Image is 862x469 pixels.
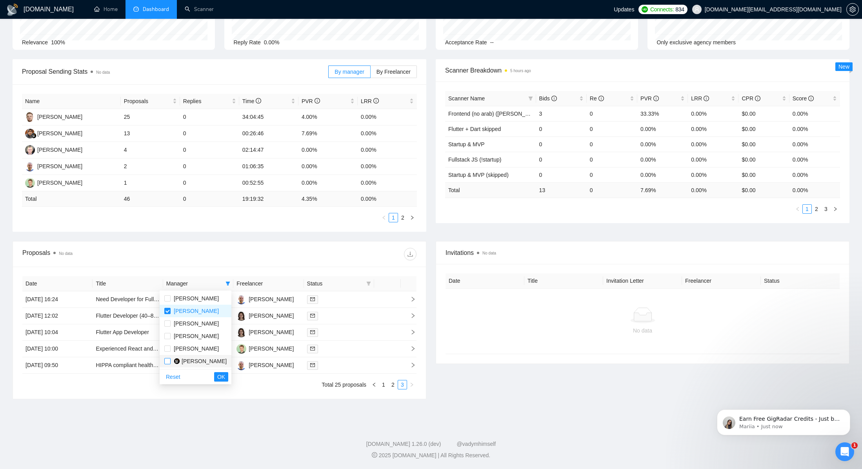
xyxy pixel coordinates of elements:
span: right [404,329,416,335]
td: 4.35 % [298,191,358,207]
img: VV [236,294,246,304]
td: 0.00% [789,121,840,136]
a: Frontend (no arab) ([PERSON_NAME]) [448,111,544,117]
li: Previous Page [793,204,802,214]
a: 2 [398,213,407,222]
td: $0.00 [738,121,789,136]
td: 0.00% [358,109,417,125]
li: Next Page [831,204,840,214]
button: left [369,380,379,389]
td: 0 [180,158,239,175]
span: Manager [166,279,222,288]
span: No data [96,70,110,75]
td: Flutter App Developer [93,324,163,341]
span: [PERSON_NAME] [174,295,219,302]
a: YN[PERSON_NAME] [25,130,82,136]
img: DF [236,344,246,354]
td: 7.69 % [637,182,688,198]
span: filter [226,281,230,286]
td: 0.00% [637,167,688,182]
span: Time [242,98,261,104]
a: KI[PERSON_NAME] [236,312,294,318]
span: info-circle [256,98,261,104]
li: Next Page [407,213,417,222]
td: 2 [121,158,180,175]
img: VV [236,360,246,370]
li: Previous Page [369,380,379,389]
span: 1 [851,442,858,449]
div: No data [452,326,833,335]
td: 0.00% [358,125,417,142]
div: 2025 [DOMAIN_NAME] | All Rights Reserved. [6,451,856,460]
td: [DATE] 10:04 [22,324,93,341]
td: 33.33% [637,106,688,121]
th: Freelancer [233,276,304,291]
span: right [404,362,416,368]
span: info-circle [373,98,379,104]
td: $0.00 [738,167,789,182]
th: Replies [180,94,239,109]
div: [PERSON_NAME] [249,311,294,320]
a: Startup & MVP (skipped) [448,172,509,178]
span: info-circle [808,96,814,101]
td: Total [445,182,536,198]
td: 0.00% [298,175,358,191]
img: OS [25,145,35,155]
a: 1 [379,380,388,389]
span: filter [366,281,371,286]
span: Updates [614,6,634,13]
img: KI [236,327,246,337]
th: Name [22,94,121,109]
span: mail [310,346,315,351]
td: 13 [121,125,180,142]
span: Reply Rate [234,39,261,45]
td: 0 [536,152,587,167]
span: mail [310,363,315,367]
td: $0.00 [738,152,789,167]
li: Total 25 proposals [322,380,366,389]
span: right [410,215,415,220]
td: $0.00 [738,136,789,152]
span: info-circle [598,96,604,101]
span: left [382,215,386,220]
span: [PERSON_NAME] [174,345,219,352]
a: 3 [822,205,830,213]
li: Previous Page [379,213,389,222]
span: By Freelancer [376,69,411,75]
td: 0.00 % [688,182,738,198]
a: Flutter Developer (40–80h/Month) – Finalize App Rewrite & Long-Term Ownership (Min. 1 Year) [96,313,327,319]
a: VV[PERSON_NAME] [25,163,82,169]
span: Acceptance Rate [445,39,487,45]
a: KI[PERSON_NAME] [236,329,294,335]
a: DF[PERSON_NAME] [236,345,294,351]
img: VV [25,162,35,171]
img: YZ [25,112,35,122]
td: 00:52:55 [239,175,298,191]
td: 0 [587,182,637,198]
td: 0.00% [637,152,688,167]
td: 0.00% [358,142,417,158]
td: 0 [536,136,587,152]
a: Startup & MVP [448,141,485,147]
th: Date [22,276,93,291]
td: 0 [180,175,239,191]
span: right [404,296,416,302]
span: CPR [742,95,760,102]
td: 0.00% [358,158,417,175]
td: 0.00 % [358,191,417,207]
span: Scanner Breakdown [445,65,840,75]
th: Manager [163,276,233,291]
td: 19:19:32 [239,191,298,207]
span: Connects: [650,5,674,14]
button: left [793,204,802,214]
a: VV[PERSON_NAME] [236,362,294,368]
span: download [404,251,416,257]
li: 2 [388,380,398,389]
span: Re [590,95,604,102]
td: 3 [536,106,587,121]
td: 0.00% [298,142,358,158]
